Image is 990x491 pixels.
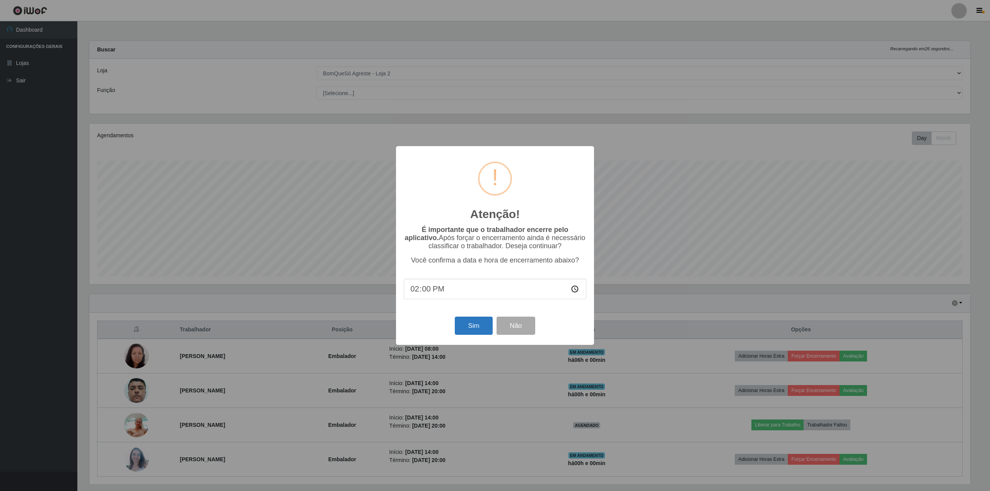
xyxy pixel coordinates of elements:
[405,226,568,242] b: É importante que o trabalhador encerre pelo aplicativo.
[470,207,520,221] h2: Atenção!
[455,317,492,335] button: Sim
[404,256,586,264] p: Você confirma a data e hora de encerramento abaixo?
[497,317,535,335] button: Não
[404,226,586,250] p: Após forçar o encerramento ainda é necessário classificar o trabalhador. Deseja continuar?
